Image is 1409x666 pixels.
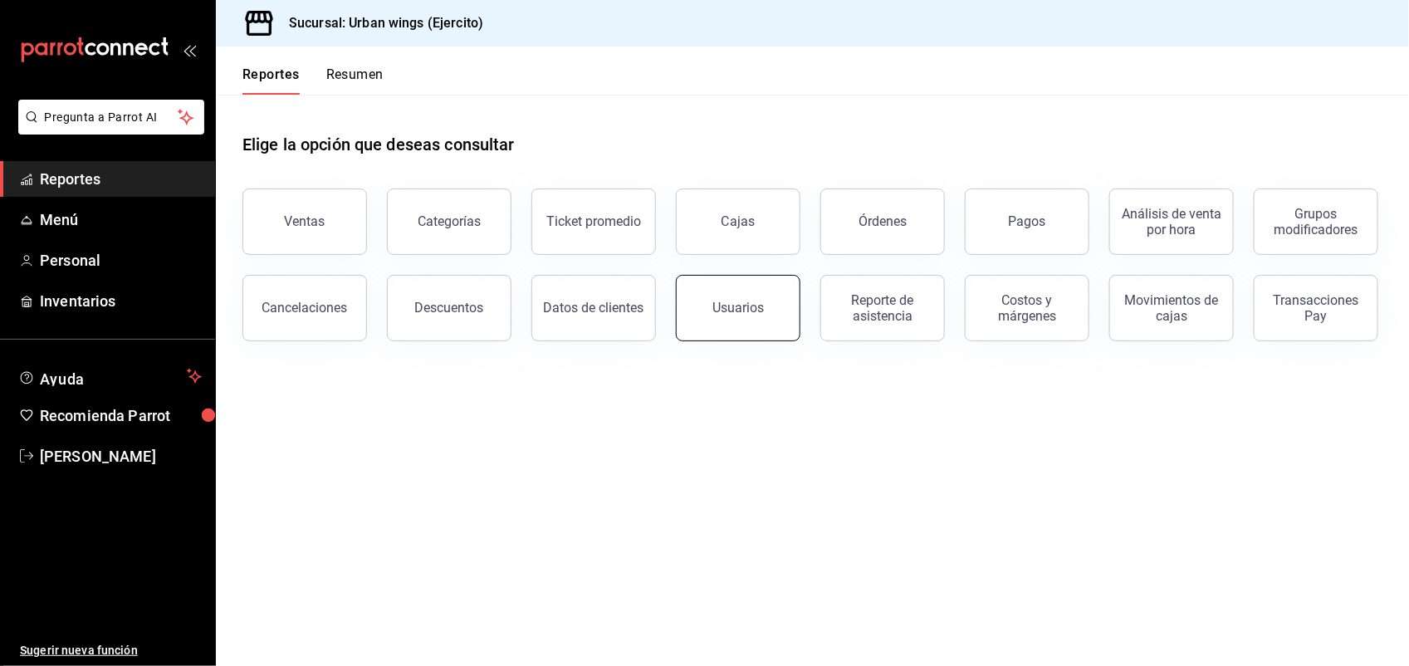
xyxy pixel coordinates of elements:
span: [PERSON_NAME] [40,445,202,468]
button: Pregunta a Parrot AI [18,100,204,135]
div: Descuentos [415,300,484,316]
div: Datos de clientes [544,300,644,316]
a: Cajas [676,189,800,255]
button: Grupos modificadores [1254,189,1378,255]
div: Movimientos de cajas [1120,292,1223,324]
button: Cancelaciones [242,275,367,341]
h3: Sucursal: Urban wings (Ejercito) [276,13,483,33]
a: Pregunta a Parrot AI [12,120,204,138]
div: Pagos [1009,213,1046,229]
span: Sugerir nueva función [20,642,202,659]
h1: Elige la opción que deseas consultar [242,132,515,157]
div: Costos y márgenes [976,292,1079,324]
div: Ticket promedio [546,213,641,229]
button: Movimientos de cajas [1109,275,1234,341]
button: Órdenes [820,189,945,255]
div: Grupos modificadores [1265,206,1367,238]
button: Reportes [242,66,300,95]
button: Costos y márgenes [965,275,1089,341]
span: Ayuda [40,366,180,386]
div: Transacciones Pay [1265,292,1367,324]
div: navigation tabs [242,66,384,95]
div: Reporte de asistencia [831,292,934,324]
span: Personal [40,249,202,272]
div: Análisis de venta por hora [1120,206,1223,238]
button: Reporte de asistencia [820,275,945,341]
button: Ticket promedio [531,189,656,255]
button: Categorías [387,189,511,255]
button: Datos de clientes [531,275,656,341]
span: Reportes [40,168,202,190]
button: Resumen [326,66,384,95]
span: Menú [40,208,202,231]
div: Usuarios [712,300,764,316]
span: Recomienda Parrot [40,404,202,427]
div: Órdenes [859,213,907,229]
button: Ventas [242,189,367,255]
div: Cancelaciones [262,300,348,316]
div: Cajas [722,212,756,232]
span: Pregunta a Parrot AI [45,109,179,126]
button: Usuarios [676,275,800,341]
span: Inventarios [40,290,202,312]
button: open_drawer_menu [183,43,196,56]
div: Ventas [285,213,325,229]
div: Categorías [418,213,481,229]
button: Análisis de venta por hora [1109,189,1234,255]
button: Pagos [965,189,1089,255]
button: Transacciones Pay [1254,275,1378,341]
button: Descuentos [387,275,511,341]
